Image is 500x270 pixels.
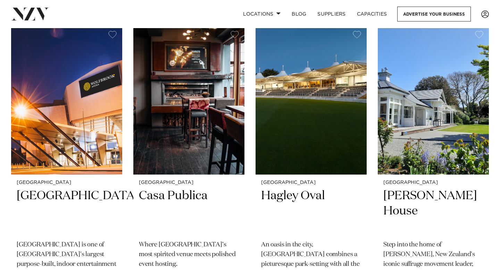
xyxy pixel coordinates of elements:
[383,180,483,185] small: [GEOGRAPHIC_DATA]
[139,180,239,185] small: [GEOGRAPHIC_DATA]
[139,240,239,269] p: Where [GEOGRAPHIC_DATA]’s most spirited venue meets polished event hosting.
[11,8,49,20] img: nzv-logo.png
[286,7,312,22] a: BLOG
[383,188,483,235] h2: [PERSON_NAME] House
[139,188,239,235] h2: Casa Publica
[397,7,471,22] a: Advertise your business
[261,188,361,235] h2: Hagley Oval
[261,180,361,185] small: [GEOGRAPHIC_DATA]
[17,180,117,185] small: [GEOGRAPHIC_DATA]
[17,188,117,235] h2: [GEOGRAPHIC_DATA]
[237,7,286,22] a: Locations
[312,7,351,22] a: SUPPLIERS
[351,7,393,22] a: Capacities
